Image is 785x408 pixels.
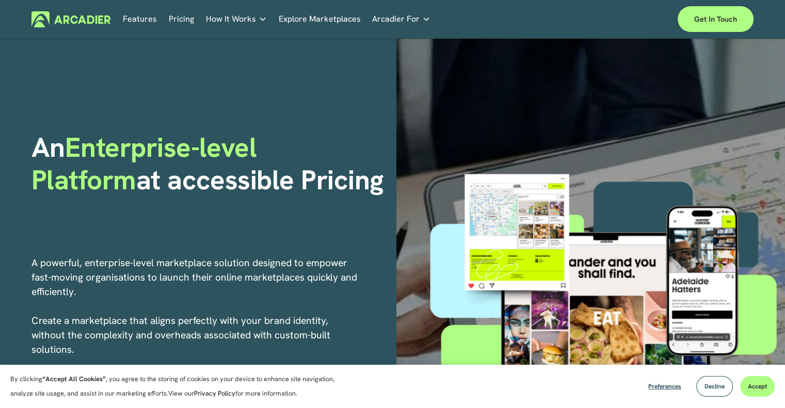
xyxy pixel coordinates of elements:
h1: An at accessible Pricing [31,132,389,196]
span: Arcadier For [372,12,420,26]
span: How It Works [206,12,256,26]
a: Features [123,11,157,27]
span: Preferences [648,382,681,390]
a: Get in touch [678,6,754,32]
a: Explore Marketplaces [279,11,361,27]
button: Decline [696,376,733,397]
span: Decline [704,382,725,390]
a: Privacy Policy [194,389,235,398]
strong: “Accept All Cookies” [42,374,106,383]
button: Preferences [640,376,689,397]
iframe: Chat Widget [733,358,785,408]
img: Arcadier [31,11,110,27]
a: Pricing [169,11,194,27]
p: A powerful, enterprise-level marketplace solution designed to empower fast-moving organisations t... [31,256,359,386]
span: Enterprise-level Platform [31,129,264,197]
a: folder dropdown [372,11,430,27]
a: folder dropdown [206,11,267,27]
p: By clicking , you agree to the storing of cookies on your device to enhance site navigation, anal... [10,372,346,401]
